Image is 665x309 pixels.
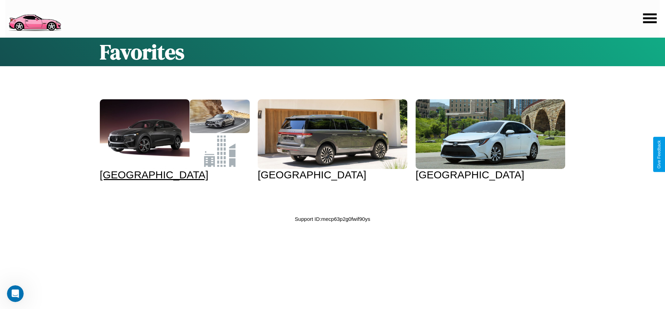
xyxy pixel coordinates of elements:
h1: Favorites [100,38,565,66]
p: Support ID: mecp63p2g0fwif90ys [295,214,370,224]
div: [GEOGRAPHIC_DATA] [416,169,565,181]
iframe: Intercom live chat [7,285,24,302]
div: Give Feedback [657,140,662,169]
img: logo [5,3,64,33]
div: [GEOGRAPHIC_DATA] [100,169,249,181]
div: [GEOGRAPHIC_DATA] [258,169,407,181]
